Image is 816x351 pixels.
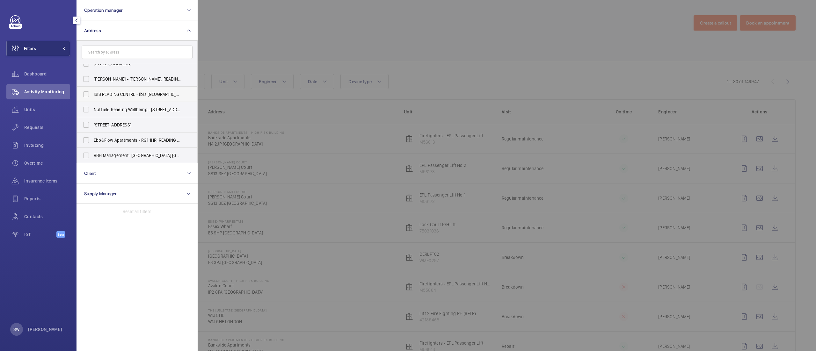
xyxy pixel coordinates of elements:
[24,89,70,95] span: Activity Monitoring
[6,41,70,56] button: Filters
[24,178,70,184] span: Insurance items
[24,124,70,131] span: Requests
[28,326,62,333] p: [PERSON_NAME]
[24,45,36,52] span: Filters
[24,71,70,77] span: Dashboard
[24,106,70,113] span: Units
[24,160,70,166] span: Overtime
[24,231,56,238] span: IoT
[13,326,19,333] p: SW
[24,213,70,220] span: Contacts
[24,142,70,148] span: Invoicing
[24,196,70,202] span: Reports
[56,231,65,238] span: Beta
